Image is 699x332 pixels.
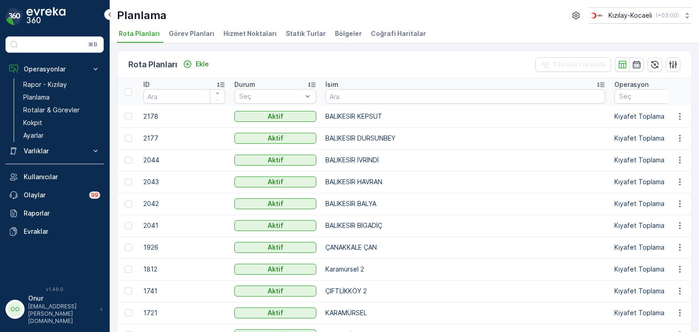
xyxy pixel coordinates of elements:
[139,302,230,324] td: 1721
[234,286,316,297] button: Aktif
[24,172,100,181] p: Kullanıcılar
[8,302,22,317] div: OO
[23,80,67,89] p: Rapor - Kızılay
[125,287,132,295] div: Toggle Row Selected
[139,127,230,149] td: 2177
[117,8,167,23] p: Planlama
[125,266,132,273] div: Toggle Row Selected
[28,303,96,325] p: [EMAIL_ADDRESS][PERSON_NAME][DOMAIN_NAME]
[234,133,316,144] button: Aktif
[234,155,316,166] button: Aktif
[139,171,230,193] td: 2043
[234,307,316,318] button: Aktif
[268,243,284,252] p: Aktif
[139,193,230,215] td: 2042
[234,176,316,187] button: Aktif
[125,156,132,164] div: Toggle Row Selected
[321,302,610,324] td: KARAMÜRSEL
[125,113,132,120] div: Toggle Row Selected
[234,111,316,122] button: Aktif
[91,191,98,199] p: 99
[234,198,316,209] button: Aktif
[169,29,214,38] span: Görev Planları
[143,80,150,89] p: ID
[24,209,100,218] p: Raporlar
[234,80,255,89] p: Durum
[143,89,225,104] input: Ara
[23,106,80,115] p: Rotalar & Görevler
[321,127,610,149] td: BALIKESİR DURSUNBEY
[125,178,132,186] div: Toggle Row Selected
[535,57,611,72] button: Filtreleri temizle
[268,287,284,296] p: Aktif
[268,221,284,230] p: Aktif
[325,80,339,89] p: İsim
[139,215,230,236] td: 2041
[371,29,426,38] span: Coğrafi Haritalar
[234,220,316,231] button: Aktif
[234,242,316,253] button: Aktif
[325,89,605,104] input: Ara
[321,171,610,193] td: BALIKESİR HAVRAN
[179,59,213,70] button: Ekle
[321,280,610,302] td: ÇİFTLİKKÖY 2
[5,222,104,241] a: Evraklar
[268,308,284,317] p: Aktif
[321,149,610,171] td: BALIKESİR İVRİNDİ
[608,11,652,20] p: Kızılay-Kocaeli
[321,193,610,215] td: BALIKESİR BALYA
[5,60,104,78] button: Operasyonlar
[88,41,97,48] p: ⌘B
[268,134,284,143] p: Aktif
[656,12,679,19] p: ( +03:00 )
[589,10,605,20] img: k%C4%B1z%C4%B1lay_0jL9uU1.png
[20,116,104,129] a: Kokpit
[125,200,132,207] div: Toggle Row Selected
[614,80,648,89] p: Operasyon
[24,191,84,200] p: Olaylar
[5,287,104,292] span: v 1.49.0
[128,58,177,71] p: Rota Planları
[321,258,610,280] td: Karamürsel 2
[268,199,284,208] p: Aktif
[125,222,132,229] div: Toggle Row Selected
[268,265,284,274] p: Aktif
[239,92,302,101] p: Seç
[20,91,104,104] a: Planlama
[139,258,230,280] td: 1812
[23,93,50,102] p: Planlama
[23,131,44,140] p: Ayarlar
[5,7,24,25] img: logo
[125,135,132,142] div: Toggle Row Selected
[223,29,277,38] span: Hizmet Noktaları
[5,294,104,325] button: OOOnur[EMAIL_ADDRESS][PERSON_NAME][DOMAIN_NAME]
[26,7,66,25] img: logo_dark-DEwI_e13.png
[139,149,230,171] td: 2044
[125,309,132,317] div: Toggle Row Selected
[268,156,284,165] p: Aktif
[24,227,100,236] p: Evraklar
[286,29,326,38] span: Statik Turlar
[24,146,86,156] p: Varlıklar
[553,60,606,69] p: Filtreleri temizle
[5,204,104,222] a: Raporlar
[5,168,104,186] a: Kullanıcılar
[619,92,682,101] p: Seç
[234,264,316,275] button: Aktif
[5,142,104,160] button: Varlıklar
[139,236,230,258] td: 1926
[268,177,284,186] p: Aktif
[321,106,610,127] td: BALIKESİR KEPSUT
[139,280,230,302] td: 1741
[321,236,610,258] td: ÇANAKKALE ÇAN
[5,186,104,204] a: Olaylar99
[321,215,610,236] td: BALIKESİR BİGADİÇ
[28,294,96,303] p: Onur
[20,129,104,142] a: Ayarlar
[589,7,692,24] button: Kızılay-Kocaeli(+03:00)
[196,60,209,69] p: Ekle
[20,104,104,116] a: Rotalar & Görevler
[125,244,132,251] div: Toggle Row Selected
[119,29,160,38] span: Rota Planları
[24,65,86,74] p: Operasyonlar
